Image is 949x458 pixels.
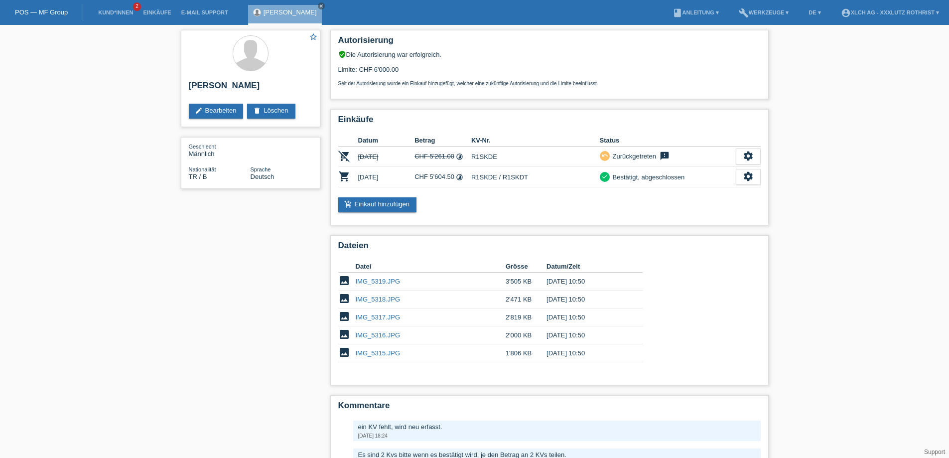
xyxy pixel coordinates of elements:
a: IMG_5316.JPG [356,331,401,339]
a: close [318,2,325,9]
span: Nationalität [189,166,216,172]
td: [DATE] 10:50 [546,308,628,326]
td: [DATE] 10:50 [546,326,628,344]
th: Status [600,135,736,147]
span: Geschlecht [189,144,216,150]
i: image [338,275,350,287]
i: delete [253,107,261,115]
h2: Dateien [338,241,761,256]
td: [DATE] 10:50 [546,344,628,362]
a: IMG_5318.JPG [356,296,401,303]
i: image [338,310,350,322]
td: R1SKDE [471,147,600,167]
td: 2'471 KB [506,291,546,308]
td: 2'000 KB [506,326,546,344]
h2: Autorisierung [338,35,761,50]
div: [DATE] 18:24 [358,433,756,439]
a: Einkäufe [138,9,176,15]
i: close [319,3,324,8]
h2: Einkäufe [338,115,761,130]
a: star_border [309,32,318,43]
span: Sprache [251,166,271,172]
i: Fixe Raten - Zinsübernahme durch Kunde (24 Raten) [456,173,463,181]
th: Datum [358,135,415,147]
div: Zurückgetreten [610,151,656,161]
td: [DATE] 10:50 [546,273,628,291]
a: E-Mail Support [176,9,233,15]
td: 3'505 KB [506,273,546,291]
div: ein KV fehlt, wird neu erfasst. [358,423,756,431]
td: [DATE] [358,147,415,167]
div: Bestätigt, abgeschlossen [610,172,685,182]
i: POSP00027571 [338,150,350,162]
i: feedback [659,151,671,161]
td: [DATE] [358,167,415,187]
i: Fixe Raten - Zinsübernahme durch Kunde (24 Raten) [456,153,463,160]
h2: Kommentare [338,401,761,416]
td: 2'819 KB [506,308,546,326]
i: settings [743,151,754,161]
a: IMG_5315.JPG [356,349,401,357]
td: 1'806 KB [506,344,546,362]
th: Grösse [506,261,546,273]
th: Betrag [414,135,471,147]
th: KV-Nr. [471,135,600,147]
i: image [338,346,350,358]
p: Seit der Autorisierung wurde ein Einkauf hinzugefügt, welcher eine zukünftige Autorisierung und d... [338,81,761,86]
td: CHF 5'604.50 [414,167,471,187]
a: add_shopping_cartEinkauf hinzufügen [338,197,417,212]
a: IMG_5317.JPG [356,313,401,321]
i: edit [195,107,203,115]
i: image [338,328,350,340]
a: editBearbeiten [189,104,244,119]
a: Support [924,449,945,456]
td: R1SKDE / R1SKDT [471,167,600,187]
i: verified_user [338,50,346,58]
i: account_circle [841,8,851,18]
a: bookAnleitung ▾ [668,9,724,15]
div: Limite: CHF 6'000.00 [338,58,761,86]
span: Türkei / B / 01.05.2017 [189,173,207,180]
i: star_border [309,32,318,41]
a: deleteLöschen [247,104,295,119]
span: 2 [133,2,141,11]
i: undo [601,152,608,159]
a: IMG_5319.JPG [356,278,401,285]
th: Datum/Zeit [546,261,628,273]
span: Deutsch [251,173,274,180]
td: CHF 5'261.00 [414,147,471,167]
a: account_circleXLCH AG - XXXLutz Rothrist ▾ [836,9,944,15]
a: POS — MF Group [15,8,68,16]
i: image [338,293,350,305]
i: add_shopping_cart [344,200,352,208]
a: buildWerkzeuge ▾ [734,9,794,15]
a: DE ▾ [804,9,825,15]
i: build [739,8,749,18]
h2: [PERSON_NAME] [189,81,312,96]
i: check [601,173,608,180]
div: Die Autorisierung war erfolgreich. [338,50,761,58]
th: Datei [356,261,506,273]
div: Männlich [189,143,251,157]
i: settings [743,171,754,182]
td: [DATE] 10:50 [546,291,628,308]
a: [PERSON_NAME] [264,8,317,16]
i: book [673,8,682,18]
a: Kund*innen [93,9,138,15]
i: POSP00027572 [338,170,350,182]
